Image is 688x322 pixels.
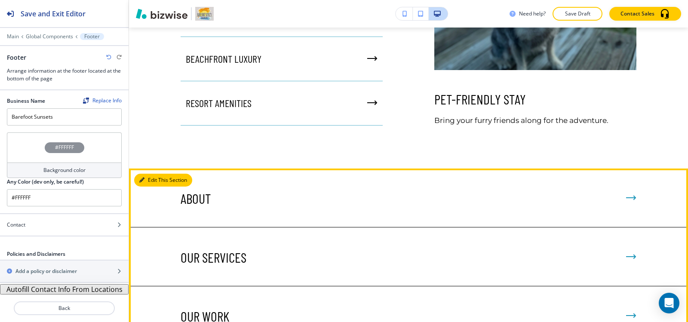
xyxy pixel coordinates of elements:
div: Replace Info [83,98,122,104]
p: Save Draft [564,10,591,18]
img: Bizwise Logo [136,9,187,19]
button: ReplaceReplace Info [83,98,122,104]
h3: Need help? [519,10,546,18]
h2: Business Name [7,97,45,105]
h4: Contact [7,221,25,229]
button: Contact Sales [609,7,681,21]
p: Footer [84,34,100,40]
h2: Footer [7,53,26,62]
p: ABOUT [181,190,211,206]
button: Footer [80,33,104,40]
h2: Save and Exit Editor [21,9,86,19]
button: #FFFFFFBackground color [7,132,122,178]
p: Contact Sales [620,10,654,18]
button: BEACHFRONT LUXURY [181,37,383,81]
h2: Add a policy or disclaimer [15,267,77,275]
img: Your Logo [195,7,214,21]
button: RESORT AMENITIES [181,81,383,126]
h4: Background color [43,166,86,174]
h2: Policies and Disclaimers [7,250,65,258]
p: Bring your furry friends along for the adventure. [434,114,636,126]
button: Main [7,34,19,40]
button: Global Components [26,34,73,40]
p: PET-FRIENDLY STAY [434,90,636,107]
p: Back [15,304,114,312]
h4: #FFFFFF [55,144,74,151]
button: Save Draft [553,7,602,21]
span: Find and replace this information across Bizwise [83,98,122,104]
h3: Arrange information at the footer located at the bottom of the page [7,67,122,83]
h2: Any Color (dev only, be careful!) [7,178,84,186]
p: OUR SERVICES [181,249,246,265]
p: BEACHFRONT LUXURY [186,52,261,65]
button: Edit This Section [134,174,192,187]
img: Replace [83,98,89,104]
button: Back [14,301,115,315]
p: RESORT AMENITIES [186,97,252,110]
div: Open Intercom Messenger [659,293,679,313]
